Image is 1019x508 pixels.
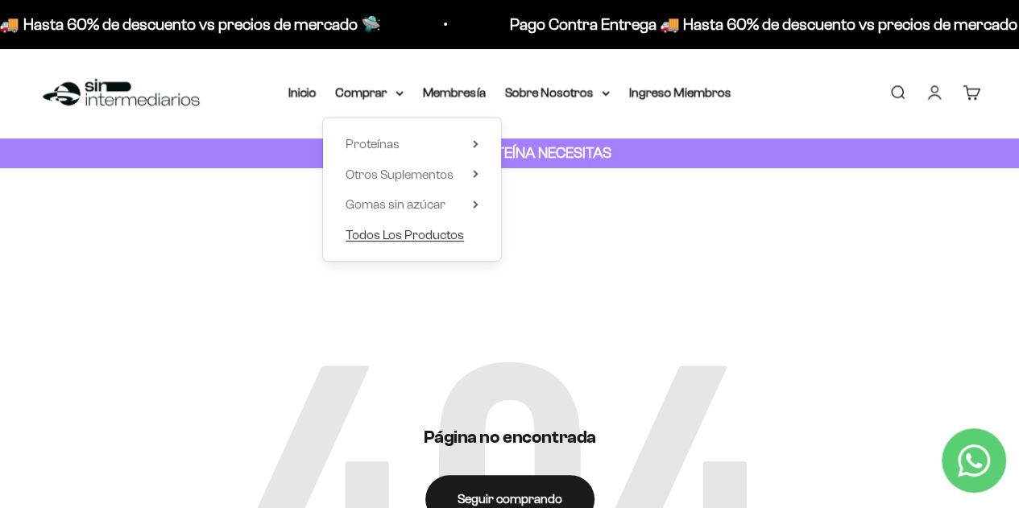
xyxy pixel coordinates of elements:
span: Gomas sin azúcar [346,197,445,211]
span: Proteínas [346,137,400,151]
a: Inicio [288,85,317,99]
summary: Otros Suplementos [346,164,478,185]
span: Otros Suplementos [346,167,454,181]
a: Membresía [423,85,486,99]
a: Todos Los Productos [346,225,478,246]
span: Todos Los Productos [346,228,464,242]
summary: Comprar [336,82,404,103]
strong: CUANTA PROTEÍNA NECESITAS [408,144,611,161]
summary: Proteínas [346,134,478,155]
a: Ingreso Miembros [629,85,731,99]
summary: Sobre Nosotros [505,82,610,103]
summary: Gomas sin azúcar [346,194,478,215]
